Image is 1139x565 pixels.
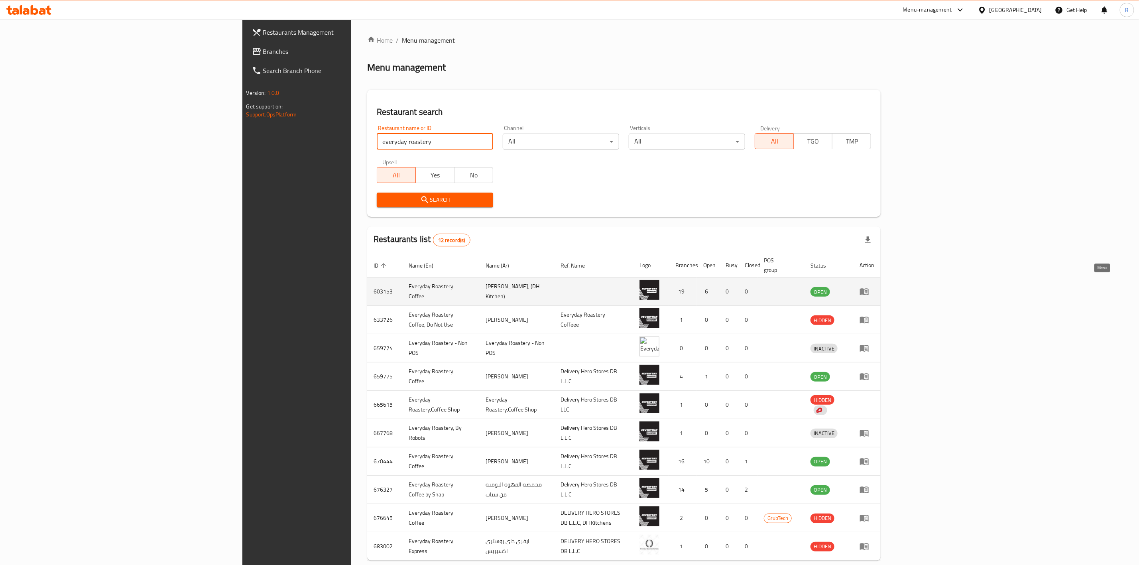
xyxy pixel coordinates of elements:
span: TGO [797,136,829,147]
div: Export file [858,230,877,250]
div: [GEOGRAPHIC_DATA] [989,6,1042,14]
span: HIDDEN [810,542,834,551]
a: Restaurants Management [246,23,433,42]
div: Menu [860,541,874,551]
span: OPEN [810,457,830,466]
td: Everyday Roastery,Coffee Shop [479,391,554,419]
a: Support.OpsPlatform [246,109,297,120]
span: OPEN [810,485,830,494]
td: [PERSON_NAME] [479,419,554,447]
span: Get support on: [246,101,283,112]
td: 0 [738,504,757,532]
div: Menu [860,315,874,325]
img: Everyday Roastery Coffee [639,450,659,470]
td: DELIVERY HERO STORES DB L.L.C, DH Kitchens [554,504,633,532]
td: Delivery Hero Stores DB L.L.C [554,447,633,476]
label: Upsell [382,159,397,165]
div: Menu [860,485,874,494]
span: 12 record(s) [433,236,470,244]
td: Everyday Roastery, By Robots [402,419,479,447]
div: HIDDEN [810,315,834,325]
span: Yes [419,169,451,181]
td: 0 [697,306,719,334]
td: Everyday Roastery Express [402,532,479,561]
td: Everyday Roastery,Coffee Shop [402,391,479,419]
div: All [629,134,745,150]
td: Delivery Hero Stores DB L.L.C [554,476,633,504]
img: Everyday Roastery, By Robots [639,421,659,441]
th: Logo [633,253,669,278]
nav: breadcrumb [367,35,881,45]
div: Menu [860,343,874,353]
td: 0 [697,532,719,561]
div: HIDDEN [810,395,834,405]
table: enhanced table [367,253,881,561]
span: Branches [263,47,426,56]
span: No [458,169,490,181]
td: 0 [719,532,738,561]
td: 0 [738,306,757,334]
span: TMP [836,136,868,147]
th: Busy [719,253,738,278]
img: Everyday Roastery Coffee [639,506,659,526]
td: 0 [697,391,719,419]
span: OPEN [810,372,830,382]
div: Indicates that the vendor menu management has been moved to DH Catalog service [814,406,827,415]
td: 1 [669,419,697,447]
td: Everyday Roastery - Non POS [479,334,554,362]
div: Total records count [433,234,470,246]
td: 0 [738,419,757,447]
td: 0 [669,334,697,362]
td: 2 [738,476,757,504]
span: POS group [764,256,795,275]
td: Everyday Roastery - Non POS [402,334,479,362]
td: 14 [669,476,697,504]
td: DELIVERY HERO STORES DB L.L.C [554,532,633,561]
span: INACTIVE [810,344,838,353]
span: R [1125,6,1129,14]
td: 0 [719,504,738,532]
button: TMP [832,133,871,149]
span: Search [383,195,487,205]
td: 0 [738,532,757,561]
span: All [758,136,791,147]
td: Everyday Roastery Coffee [402,362,479,391]
span: All [380,169,413,181]
span: Name (Ar) [486,261,519,270]
td: 0 [738,391,757,419]
th: Branches [669,253,697,278]
td: 10 [697,447,719,476]
span: Name (En) [409,261,444,270]
span: Ref. Name [561,261,595,270]
span: OPEN [810,287,830,297]
td: 5 [697,476,719,504]
td: Everyday Roastery Coffee [402,278,479,306]
button: Search [377,193,493,207]
span: HIDDEN [810,316,834,325]
td: Everyday Roastery Coffeee [554,306,633,334]
img: delivery hero logo [815,407,822,414]
span: Status [810,261,836,270]
td: Everyday Roastery Coffee by Snap [402,476,479,504]
td: 0 [697,334,719,362]
div: Menu [860,457,874,466]
td: 0 [719,447,738,476]
span: Version: [246,88,266,98]
td: 6 [697,278,719,306]
div: OPEN [810,485,830,495]
h2: Restaurant search [377,106,871,118]
th: Closed [738,253,757,278]
td: 0 [697,504,719,532]
span: Restaurants Management [263,28,426,37]
span: 1.0.0 [267,88,279,98]
img: Everyday Roastery,Coffee Shop [639,393,659,413]
div: HIDDEN [810,514,834,523]
td: 0 [719,334,738,362]
td: [PERSON_NAME] [479,447,554,476]
button: All [755,133,794,149]
button: TGO [793,133,832,149]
